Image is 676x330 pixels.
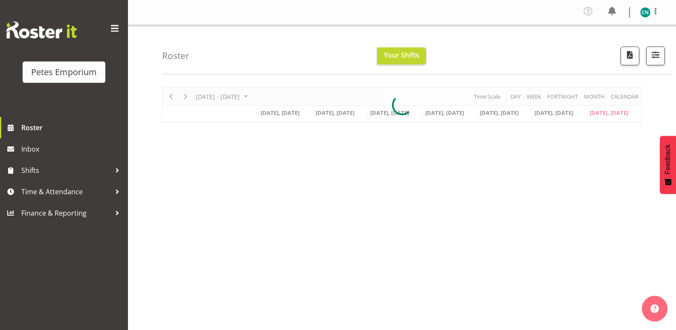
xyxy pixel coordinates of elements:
[21,121,124,134] span: Roster
[640,7,650,18] img: christine-neville11214.jpg
[31,66,97,79] div: Petes Emporium
[660,136,676,194] button: Feedback - Show survey
[377,47,426,64] button: Your Shifts
[621,47,639,65] button: Download a PDF of the roster according to the set date range.
[6,21,77,38] img: Rosterit website logo
[162,51,189,61] h4: Roster
[21,143,124,155] span: Inbox
[21,185,111,198] span: Time & Attendance
[650,304,659,313] img: help-xxl-2.png
[664,144,672,174] span: Feedback
[21,207,111,219] span: Finance & Reporting
[384,50,419,60] span: Your Shifts
[21,164,111,177] span: Shifts
[646,47,665,65] button: Filter Shifts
